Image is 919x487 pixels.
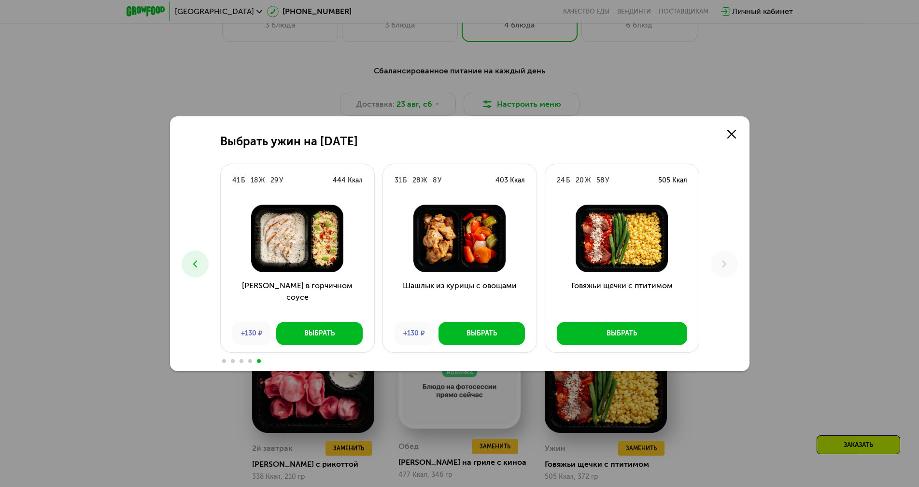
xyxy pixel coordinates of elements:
h3: Шашлык из курицы с овощами [383,280,537,315]
img: Курица в горчичном соусе [228,205,367,272]
div: 444 Ккал [333,176,363,185]
div: +130 ₽ [232,322,271,345]
div: Ж [585,176,591,185]
button: Выбрать [438,322,525,345]
img: Шашлык из курицы с овощами [391,205,529,272]
div: Выбрать [467,329,497,338]
div: Б [566,176,570,185]
h3: [PERSON_NAME] в горчичном соусе [221,280,374,315]
img: Говяжьи щечки с птитимом [553,205,691,272]
div: Выбрать [607,329,637,338]
div: +130 ₽ [395,322,434,345]
div: 8 [433,176,437,185]
div: У [279,176,283,185]
div: 18 [251,176,258,185]
div: У [605,176,609,185]
div: Ж [421,176,427,185]
div: Б [403,176,407,185]
h2: Выбрать ужин на [DATE] [220,135,358,148]
div: 31 [395,176,402,185]
div: Выбрать [304,329,335,338]
div: У [438,176,441,185]
div: 29 [270,176,278,185]
div: 24 [557,176,565,185]
div: 58 [596,176,604,185]
div: Ж [259,176,265,185]
div: 20 [576,176,584,185]
div: 505 Ккал [658,176,687,185]
div: 403 Ккал [495,176,525,185]
button: Выбрать [276,322,363,345]
button: Выбрать [557,322,687,345]
div: 41 [232,176,240,185]
div: 28 [412,176,420,185]
h3: Говяжьи щечки с птитимом [545,280,699,315]
div: Б [241,176,245,185]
